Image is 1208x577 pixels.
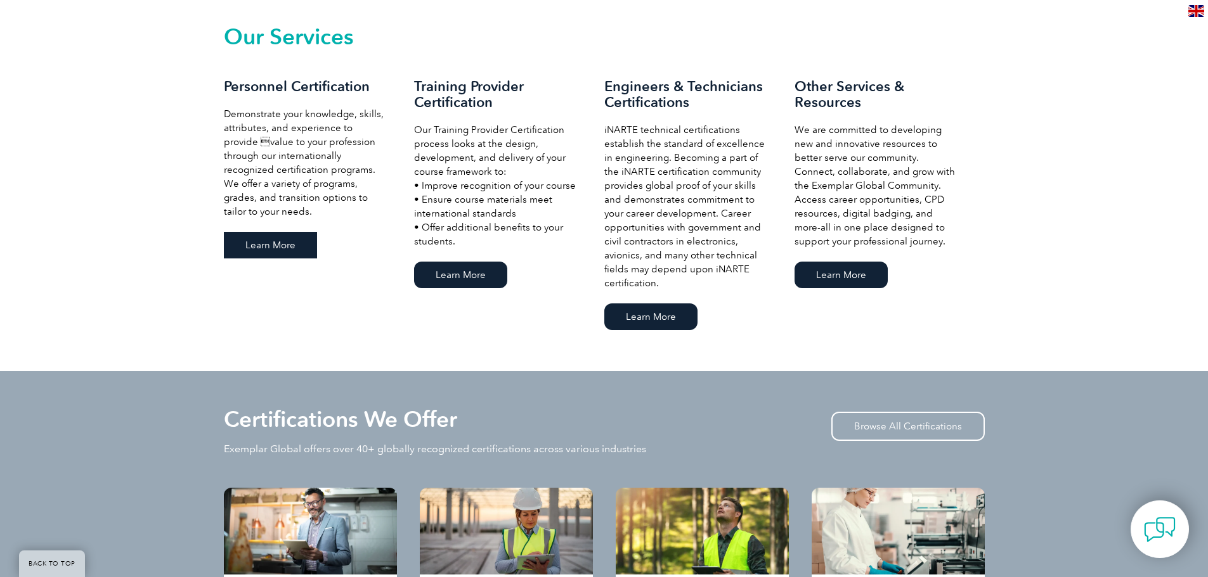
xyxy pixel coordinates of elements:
h3: Training Provider Certification [414,79,579,110]
a: BACK TO TOP [19,550,85,577]
p: Demonstrate your knowledge, skills, attributes, and experience to provide value to your professi... [224,107,389,219]
p: iNARTE technical certifications establish the standard of excellence in engineering. Becoming a p... [604,123,769,290]
p: Our Training Provider Certification process looks at the design, development, and delivery of you... [414,123,579,248]
a: Learn More [414,262,507,288]
h2: Our Services [224,27,985,47]
img: en [1188,5,1204,17]
a: Browse All Certifications [831,412,985,441]
p: We are committed to developing new and innovative resources to better serve our community. Connec... [795,123,959,248]
h3: Personnel Certification [224,79,389,94]
h2: Certifications We Offer [224,409,457,429]
h3: Engineers & Technicians Certifications [604,79,769,110]
p: Exemplar Global offers over 40+ globally recognized certifications across various industries [224,442,646,456]
img: contact-chat.png [1144,514,1176,545]
a: Learn More [795,262,888,288]
a: Learn More [224,232,317,258]
a: Learn More [604,303,698,330]
h3: Other Services & Resources [795,79,959,110]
